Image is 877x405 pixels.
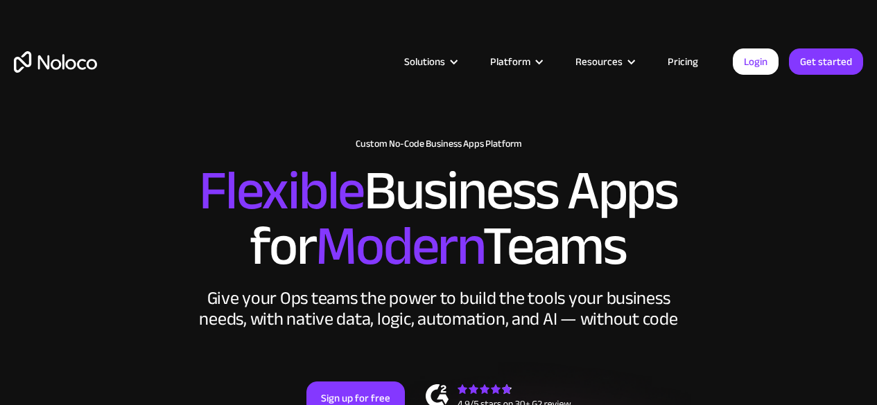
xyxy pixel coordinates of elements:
span: Flexible [199,139,364,242]
div: Platform [490,53,530,71]
div: Solutions [387,53,473,71]
a: Get started [789,48,863,75]
h1: Custom No-Code Business Apps Platform [14,138,863,150]
a: Pricing [650,53,715,71]
div: Solutions [404,53,445,71]
div: Resources [558,53,650,71]
div: Give your Ops teams the power to build the tools your business needs, with native data, logic, au... [196,288,681,330]
a: home [14,51,97,73]
h2: Business Apps for Teams [14,163,863,274]
div: Resources [575,53,623,71]
a: Login [733,48,779,75]
div: Platform [473,53,558,71]
span: Modern [315,195,483,298]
